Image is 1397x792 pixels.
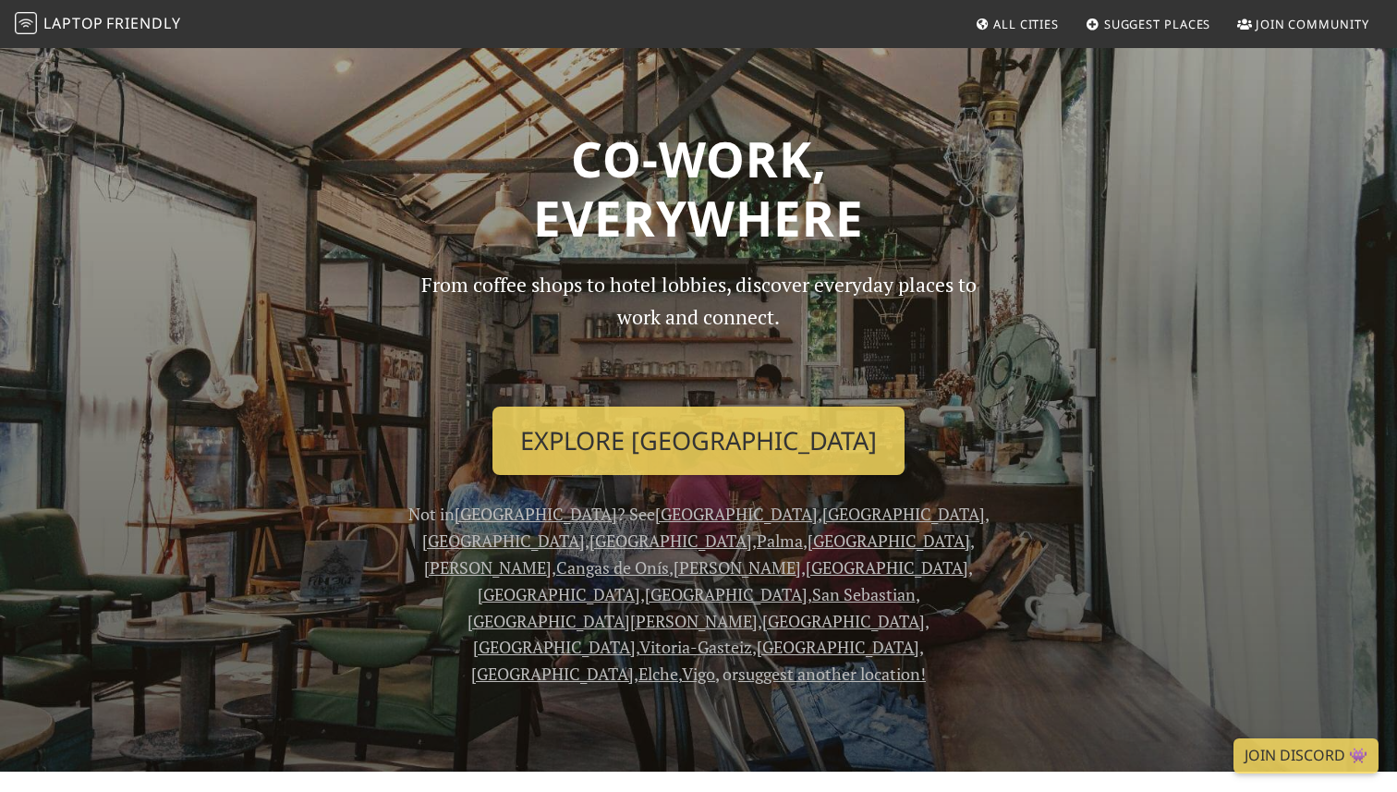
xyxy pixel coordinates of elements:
[638,663,678,685] a: Elche
[639,636,752,658] a: Vitoria-Gasteiz
[757,530,803,552] a: Palma
[1230,7,1377,41] a: Join Community
[408,503,990,685] span: Not in ? See , , , , , , , , , , , , , , , , , , , , , or
[806,556,968,579] a: [GEOGRAPHIC_DATA]
[1233,738,1379,774] a: Join Discord 👾
[682,663,715,685] a: Vigo
[556,556,669,579] a: Cangas de Onís
[738,663,926,685] a: suggest another location!
[1104,16,1211,32] span: Suggest Places
[1256,16,1369,32] span: Join Community
[100,129,1297,247] h1: Co-work, Everywhere
[15,12,37,34] img: LaptopFriendly
[762,610,925,632] a: [GEOGRAPHIC_DATA]
[822,503,985,525] a: [GEOGRAPHIC_DATA]
[455,503,617,525] a: [GEOGRAPHIC_DATA]
[43,13,103,33] span: Laptop
[492,407,905,475] a: Explore [GEOGRAPHIC_DATA]
[468,610,758,632] a: [GEOGRAPHIC_DATA][PERSON_NAME]
[424,556,552,579] a: [PERSON_NAME]
[674,556,801,579] a: [PERSON_NAME]
[405,269,992,392] p: From coffee shops to hotel lobbies, discover everyday places to work and connect.
[422,530,585,552] a: [GEOGRAPHIC_DATA]
[993,16,1059,32] span: All Cities
[478,583,640,605] a: [GEOGRAPHIC_DATA]
[471,663,634,685] a: [GEOGRAPHIC_DATA]
[757,636,919,658] a: [GEOGRAPHIC_DATA]
[645,583,808,605] a: [GEOGRAPHIC_DATA]
[808,530,970,552] a: [GEOGRAPHIC_DATA]
[1078,7,1219,41] a: Suggest Places
[589,530,752,552] a: [GEOGRAPHIC_DATA]
[655,503,818,525] a: [GEOGRAPHIC_DATA]
[106,13,180,33] span: Friendly
[15,8,181,41] a: LaptopFriendly LaptopFriendly
[812,583,916,605] a: San Sebastian
[473,636,636,658] a: [GEOGRAPHIC_DATA]
[967,7,1066,41] a: All Cities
